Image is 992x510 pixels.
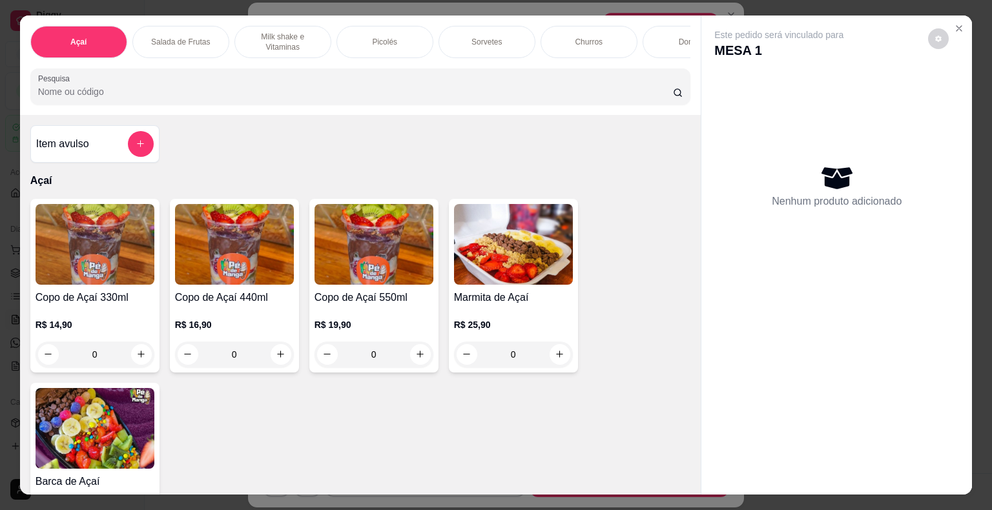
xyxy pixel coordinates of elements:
[315,204,433,285] img: product-image
[128,131,154,157] button: add-separate-item
[772,194,902,209] p: Nenhum produto adicionado
[315,290,433,305] h4: Copo de Açaí 550ml
[36,474,154,489] h4: Barca de Açaí
[245,32,320,52] p: Milk shake e Vitaminas
[471,37,502,47] p: Sorvetes
[38,73,74,84] label: Pesquisa
[949,18,969,39] button: Close
[454,290,573,305] h4: Marmita de Açaí
[315,318,433,331] p: R$ 19,90
[36,136,89,152] h4: Item avulso
[679,37,703,47] p: Donuts
[454,204,573,285] img: product-image
[30,173,691,189] p: Açaí
[575,37,603,47] p: Churros
[454,318,573,331] p: R$ 25,90
[151,37,210,47] p: Salada de Frutas
[372,37,397,47] p: Picolés
[175,318,294,331] p: R$ 16,90
[36,388,154,469] img: product-image
[175,204,294,285] img: product-image
[928,28,949,49] button: decrease-product-quantity
[36,290,154,305] h4: Copo de Açaí 330ml
[70,37,87,47] p: Açaí
[175,290,294,305] h4: Copo de Açaí 440ml
[36,204,154,285] img: product-image
[714,41,843,59] p: MESA 1
[38,85,673,98] input: Pesquisa
[36,318,154,331] p: R$ 14,90
[714,28,843,41] p: Este pedido será vinculado para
